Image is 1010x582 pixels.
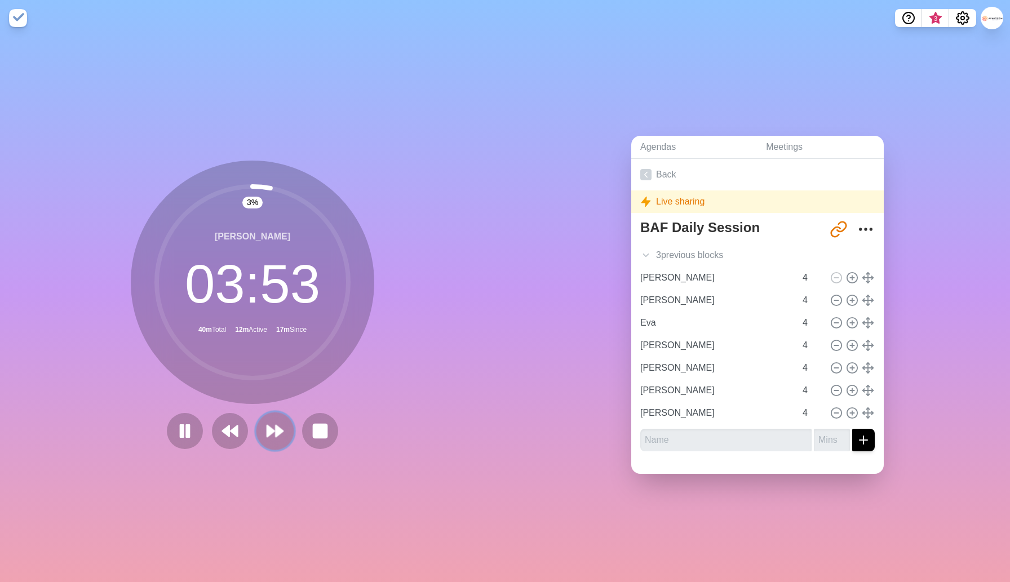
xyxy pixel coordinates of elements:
input: Mins [798,266,825,289]
input: Name [636,289,796,312]
input: Mins [798,379,825,402]
input: Name [640,429,812,451]
input: Mins [798,312,825,334]
a: Back [631,159,884,190]
input: Name [636,266,796,289]
button: Help [895,9,922,27]
input: Name [636,312,796,334]
input: Name [636,379,796,402]
a: Meetings [757,136,884,159]
div: Live sharing [631,190,884,213]
button: Share link [827,218,850,241]
span: 3 [931,14,940,23]
input: Mins [798,289,825,312]
div: 3 previous block [631,244,884,266]
img: timeblocks logo [9,9,27,27]
button: What’s new [922,9,949,27]
button: More [854,218,877,241]
input: Name [636,357,796,379]
input: Name [636,402,796,424]
input: Mins [798,402,825,424]
input: Mins [798,357,825,379]
input: Mins [798,334,825,357]
a: Agendas [631,136,757,159]
span: s [719,248,723,262]
input: Name [636,334,796,357]
input: Mins [814,429,850,451]
button: Settings [949,9,976,27]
